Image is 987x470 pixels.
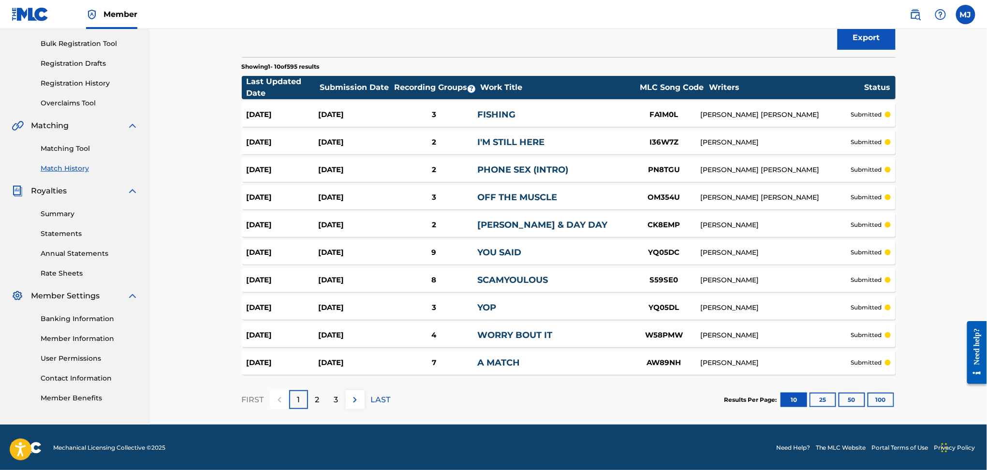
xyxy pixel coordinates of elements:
a: Need Help? [776,443,810,452]
div: [DATE] [319,275,391,286]
div: Help [931,5,950,24]
div: 3 [391,192,477,203]
div: [PERSON_NAME] [700,303,851,313]
div: [DATE] [247,275,319,286]
a: I'M STILL HERE [477,137,545,147]
div: PN8TGU [628,164,700,176]
p: FIRST [242,394,264,406]
a: YOP [477,302,496,313]
button: 10 [781,393,807,407]
div: [DATE] [319,192,391,203]
span: Mechanical Licensing Collective © 2025 [53,443,165,452]
a: Statements [41,229,138,239]
div: [DATE] [319,302,391,313]
div: [DATE] [247,247,319,258]
img: expand [127,185,138,197]
a: Member Benefits [41,393,138,403]
div: [DATE] [247,220,319,231]
a: Overclaims Tool [41,98,138,108]
div: [DATE] [319,357,391,368]
div: [DATE] [247,357,319,368]
div: 7 [391,357,477,368]
div: 9 [391,247,477,258]
div: Submission Date [320,82,392,93]
div: Status [864,82,890,93]
img: logo [12,442,42,454]
iframe: Chat Widget [939,424,987,470]
div: 2 [391,220,477,231]
img: Royalties [12,185,23,197]
a: The MLC Website [816,443,866,452]
div: FA1M0L [628,109,700,120]
div: [DATE] [319,330,391,341]
div: [DATE] [247,192,319,203]
div: YQ05DL [628,302,700,313]
a: A MATCH [477,357,520,368]
button: 100 [868,393,894,407]
img: right [349,394,361,406]
div: OM354U [628,192,700,203]
p: submitted [851,220,882,229]
a: OFF THE MUSCLE [477,192,557,203]
div: [PERSON_NAME] [PERSON_NAME] [700,110,851,120]
a: FISHING [477,109,516,120]
button: 50 [839,393,865,407]
div: [DATE] [247,330,319,341]
img: Member Settings [12,290,23,302]
div: MLC Song Code [636,82,708,93]
p: submitted [851,138,882,147]
div: 2 [391,137,477,148]
p: submitted [851,303,882,312]
div: [PERSON_NAME] [PERSON_NAME] [700,192,851,203]
div: [PERSON_NAME] [700,330,851,340]
div: 4 [391,330,477,341]
div: W58PMW [628,330,700,341]
span: Member Settings [31,290,100,302]
button: Export [838,26,896,50]
a: Summary [41,209,138,219]
a: Matching Tool [41,144,138,154]
a: Match History [41,163,138,174]
p: submitted [851,276,882,284]
div: Drag [942,433,947,462]
div: [DATE] [247,137,319,148]
div: [PERSON_NAME] [700,137,851,147]
p: submitted [851,165,882,174]
iframe: Resource Center [960,313,987,391]
p: 3 [334,394,339,406]
button: 25 [810,393,836,407]
div: [DATE] [247,302,319,313]
a: User Permissions [41,353,138,364]
p: 1 [297,394,300,406]
a: Public Search [906,5,925,24]
div: 8 [391,275,477,286]
div: [PERSON_NAME] [700,275,851,285]
a: Member Information [41,334,138,344]
a: YOU SAID [477,247,521,258]
div: [PERSON_NAME] [700,220,851,230]
a: Banking Information [41,314,138,324]
div: [DATE] [247,109,319,120]
p: submitted [851,110,882,119]
div: [DATE] [319,247,391,258]
p: Results Per Page: [724,396,780,404]
span: Royalties [31,185,67,197]
div: 3 [391,302,477,313]
p: 2 [315,394,320,406]
div: 2 [391,164,477,176]
div: 3 [391,109,477,120]
span: Member [103,9,137,20]
img: expand [127,290,138,302]
p: LAST [371,394,391,406]
img: search [910,9,921,20]
p: Showing 1 - 10 of 595 results [242,62,320,71]
div: CK8EMP [628,220,700,231]
a: Registration Drafts [41,59,138,69]
div: [PERSON_NAME] [PERSON_NAME] [700,165,851,175]
span: Matching [31,120,69,132]
img: MLC Logo [12,7,49,21]
div: YQ05DC [628,247,700,258]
